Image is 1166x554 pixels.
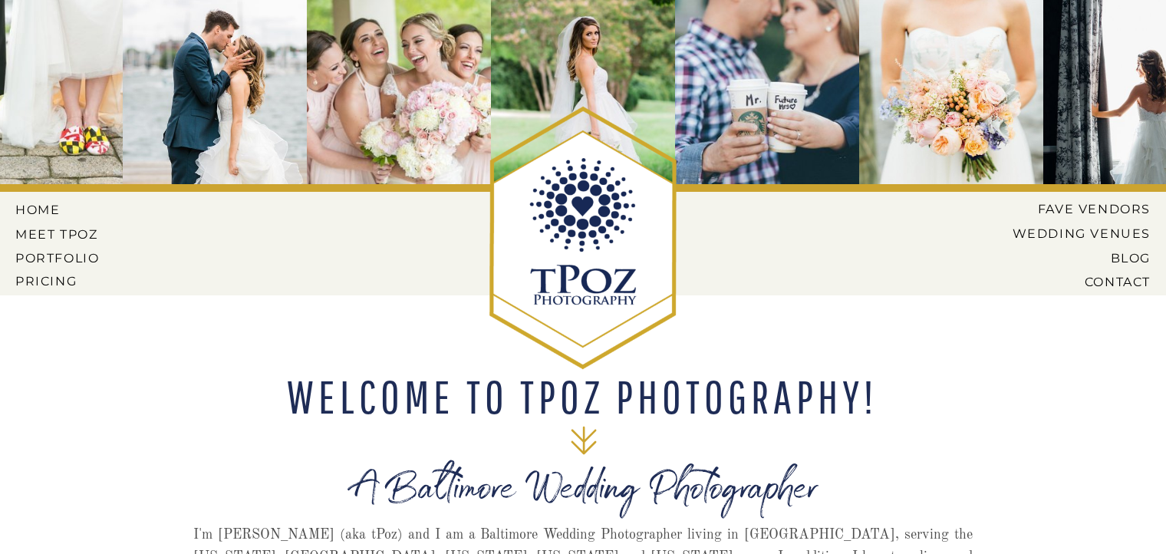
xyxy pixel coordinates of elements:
a: MEET tPoz [15,227,99,241]
a: Pricing [15,274,103,288]
h2: WELCOME TO tPoz Photography! [277,374,888,420]
a: BLOG [1000,251,1151,265]
a: CONTACT [1030,275,1151,289]
h1: A Baltimore Wedding Photographer [236,477,930,529]
a: HOME [15,203,84,216]
a: Wedding Venues [989,226,1151,240]
a: PORTFOLIO [15,251,103,265]
a: Fave Vendors [1025,202,1151,216]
